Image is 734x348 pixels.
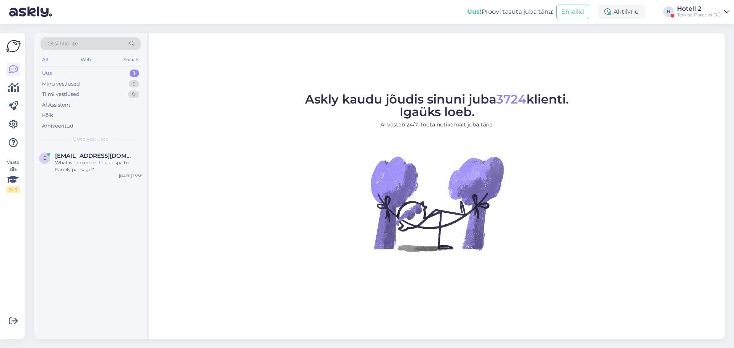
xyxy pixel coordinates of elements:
[677,12,721,18] div: Tervise Paradiis OÜ
[305,121,569,129] p: AI vastab 24/7. Tööta nutikamalt juba täna.
[6,39,21,53] img: Askly Logo
[598,5,645,19] div: Aktiivne
[73,136,109,142] span: Uued vestlused
[6,186,20,193] div: 0 / 3
[42,70,52,77] div: Uus
[43,155,46,161] span: e
[122,55,141,65] div: Socials
[47,40,78,48] span: Otsi kliente
[556,5,589,19] button: Emailid
[41,55,49,65] div: All
[119,173,142,179] div: [DATE] 13:38
[42,101,70,109] div: AI Assistent
[130,70,139,77] div: 1
[663,6,674,17] div: H
[42,122,73,130] div: Arhiveeritud
[496,92,526,107] span: 3724
[128,91,139,98] div: 0
[6,159,20,193] div: Vaata siia
[467,7,553,16] div: Proovi tasuta juba täna:
[305,92,569,119] span: Askly kaudu jõudis sinuni juba klienti. Igaüks loeb.
[79,55,93,65] div: Web
[677,6,721,12] div: Hotell 2
[42,91,80,98] div: Tiimi vestlused
[42,112,53,119] div: Kõik
[677,6,729,18] a: Hotell 2Tervise Paradiis OÜ
[368,135,506,272] img: No Chat active
[55,159,142,173] div: What is the option to add spa to Family package?
[42,80,80,88] div: Minu vestlused
[129,80,139,88] div: 5
[467,8,482,15] b: Uus!
[55,152,135,159] span: edijs.reinis@gmail.com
